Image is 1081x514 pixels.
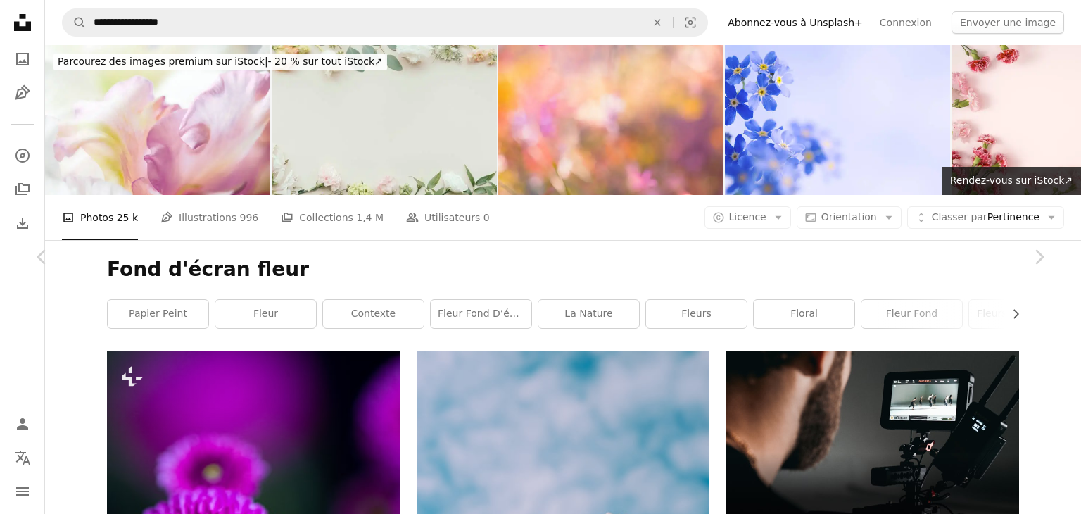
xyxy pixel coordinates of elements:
[281,195,384,240] a: Collections 1,4 M
[8,142,37,170] a: Explorer
[53,54,387,70] div: - 20 % sur tout iStock ↗
[107,257,1019,282] h1: Fond d'écran fleur
[674,9,707,36] button: Recherche de visuels
[45,45,396,79] a: Parcourez des images premium sur iStock|- 20 % sur tout iStock↗
[8,79,37,107] a: Illustrations
[8,444,37,472] button: Langue
[62,8,708,37] form: Rechercher des visuels sur tout le site
[729,211,766,222] span: Licence
[719,11,871,34] a: Abonnez-vous à Unsplash+
[861,300,962,328] a: fleur fond
[821,211,877,222] span: Orientation
[942,167,1081,195] a: Rendez-vous sur iStock↗
[483,210,490,225] span: 0
[725,45,950,195] img: Oubliez-pas Horizontal
[646,300,747,328] a: fleurs
[160,195,258,240] a: Illustrations 996
[932,211,987,222] span: Classer par
[431,300,531,328] a: fleur fond d’écran hd
[8,410,37,438] a: Connexion / S’inscrire
[952,11,1064,34] button: Envoyer une image
[538,300,639,328] a: la nature
[969,300,1070,328] a: Fleurs de bureau
[754,300,854,328] a: floral
[950,175,1073,186] span: Rendez-vous sur iStock ↗
[63,9,87,36] button: Rechercher sur Unsplash
[272,45,497,195] img: Modèle de fond de motif de fleurs fraîches vierge
[498,45,723,195] img: Fond de Nature rêveuse de doux Bokeh rose de jardin plantes
[406,195,490,240] a: Utilisateurs 0
[356,210,384,225] span: 1,4 M
[642,9,673,36] button: Effacer
[932,211,1039,225] span: Pertinence
[45,45,270,195] img: gladiolus macro
[215,300,316,328] a: fleur
[240,210,259,225] span: 996
[8,45,37,73] a: Photos
[704,206,791,229] button: Licence
[797,206,902,229] button: Orientation
[997,189,1081,325] a: Suivant
[8,175,37,203] a: Collections
[323,300,424,328] a: Contexte
[8,477,37,506] button: Menu
[108,300,208,328] a: papier peint
[907,206,1064,229] button: Classer parPertinence
[58,56,268,67] span: Parcourez des images premium sur iStock |
[871,11,940,34] a: Connexion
